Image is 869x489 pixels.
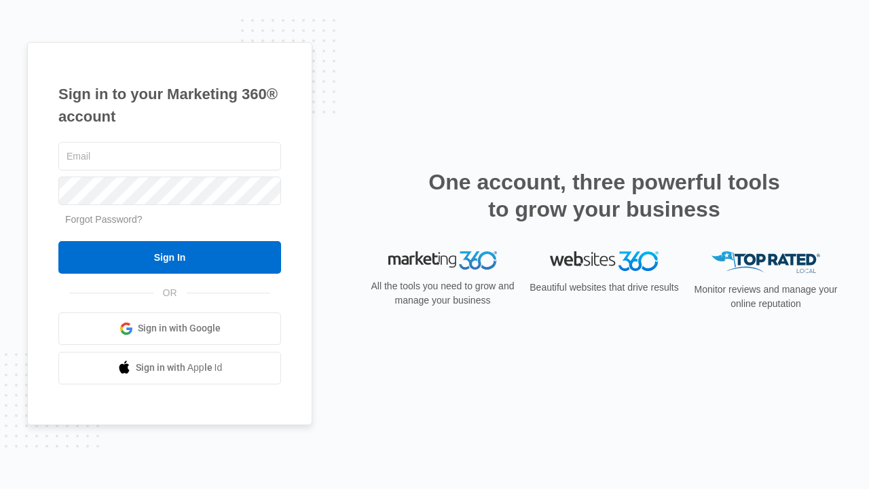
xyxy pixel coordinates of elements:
[528,280,680,295] p: Beautiful websites that drive results
[367,279,519,308] p: All the tools you need to grow and manage your business
[153,286,187,300] span: OR
[138,321,221,336] span: Sign in with Google
[136,361,223,375] span: Sign in with Apple Id
[424,168,784,223] h2: One account, three powerful tools to grow your business
[58,241,281,274] input: Sign In
[711,251,820,274] img: Top Rated Local
[58,142,281,170] input: Email
[58,83,281,128] h1: Sign in to your Marketing 360® account
[550,251,659,271] img: Websites 360
[65,214,143,225] a: Forgot Password?
[690,283,842,311] p: Monitor reviews and manage your online reputation
[58,352,281,384] a: Sign in with Apple Id
[388,251,497,270] img: Marketing 360
[58,312,281,345] a: Sign in with Google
